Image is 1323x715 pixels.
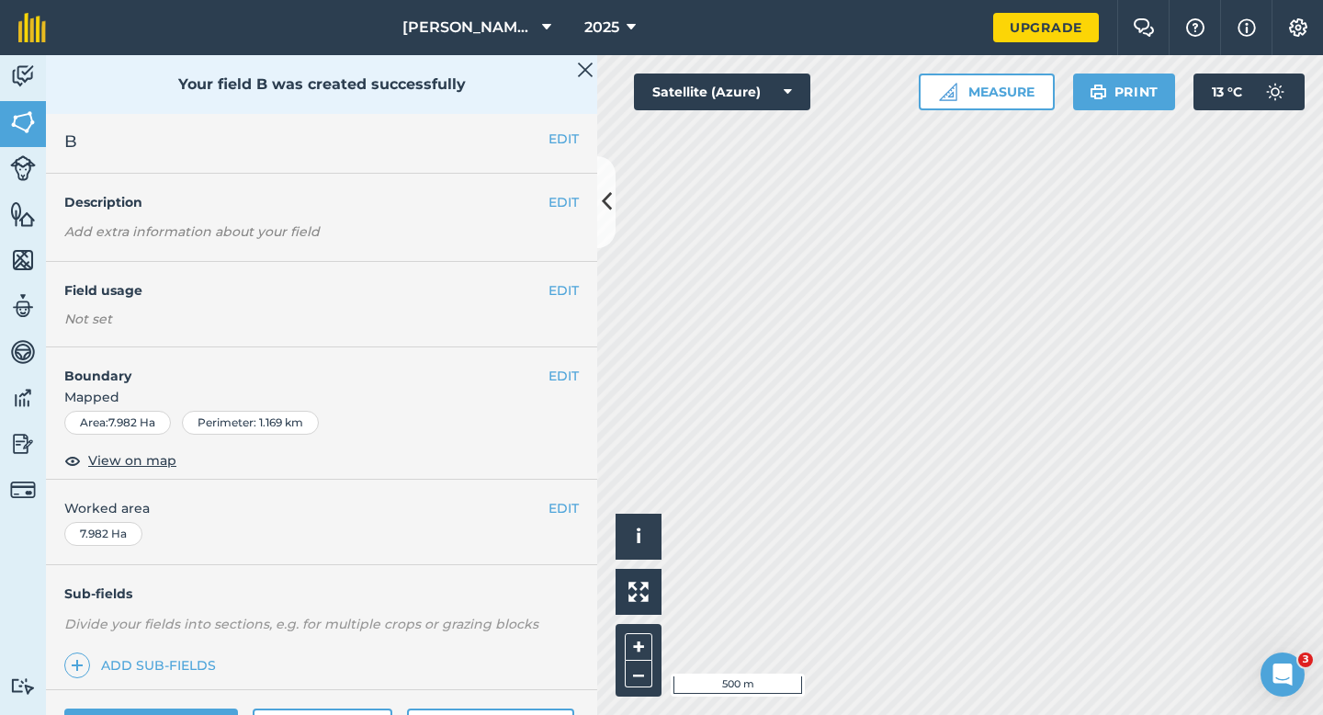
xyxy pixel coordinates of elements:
[64,310,579,328] div: Not set
[10,677,36,695] img: svg+xml;base64,PD94bWwgdmVyc2lvbj0iMS4wIiBlbmNvZGluZz0idXRmLTgiPz4KPCEtLSBHZW5lcmF0b3I6IEFkb2JlIE...
[10,430,36,458] img: svg+xml;base64,PD94bWwgdmVyc2lvbj0iMS4wIiBlbmNvZGluZz0idXRmLTgiPz4KPCEtLSBHZW5lcmF0b3I6IEFkb2JlIE...
[1184,18,1206,37] img: A question mark icon
[10,292,36,320] img: svg+xml;base64,PD94bWwgdmVyc2lvbj0iMS4wIiBlbmNvZGluZz0idXRmLTgiPz4KPCEtLSBHZW5lcmF0b3I6IEFkb2JlIE...
[548,280,579,301] button: EDIT
[10,338,36,366] img: svg+xml;base64,PD94bWwgdmVyc2lvbj0iMS4wIiBlbmNvZGluZz0idXRmLTgiPz4KPCEtLSBHZW5lcmF0b3I6IEFkb2JlIE...
[1261,653,1305,697] iframe: Intercom live chat
[548,366,579,386] button: EDIT
[10,62,36,90] img: svg+xml;base64,PD94bWwgdmVyc2lvbj0iMS4wIiBlbmNvZGluZz0idXRmLTgiPz4KPCEtLSBHZW5lcmF0b3I6IEFkb2JlIE...
[10,108,36,136] img: svg+xml;base64,PHN2ZyB4bWxucz0iaHR0cDovL3d3dy53My5vcmcvMjAwMC9zdmciIHdpZHRoPSI1NiIgaGVpZ2h0PSI2MC...
[64,522,142,546] div: 7.982 Ha
[10,155,36,181] img: svg+xml;base64,PD94bWwgdmVyc2lvbj0iMS4wIiBlbmNvZGluZz0idXRmLTgiPz4KPCEtLSBHZW5lcmF0b3I6IEFkb2JlIE...
[1090,81,1107,103] img: svg+xml;base64,PHN2ZyB4bWxucz0iaHR0cDovL3d3dy53My5vcmcvMjAwMC9zdmciIHdpZHRoPSIxOSIgaGVpZ2h0PSIyNC...
[1298,653,1313,667] span: 3
[46,347,548,386] h4: Boundary
[919,74,1055,110] button: Measure
[548,192,579,212] button: EDIT
[64,223,320,240] em: Add extra information about your field
[1212,74,1242,110] span: 13 ° C
[46,584,597,604] h4: Sub-fields
[71,654,84,676] img: svg+xml;base64,PHN2ZyB4bWxucz0iaHR0cDovL3d3dy53My5vcmcvMjAwMC9zdmciIHdpZHRoPSIxNCIgaGVpZ2h0PSIyNC...
[616,514,661,560] button: i
[1073,74,1176,110] button: Print
[46,55,597,114] div: Your field B was created successfully
[10,200,36,228] img: svg+xml;base64,PHN2ZyB4bWxucz0iaHR0cDovL3d3dy53My5vcmcvMjAwMC9zdmciIHdpZHRoPSI1NiIgaGVpZ2h0PSI2MC...
[18,13,46,42] img: fieldmargin Logo
[64,449,81,471] img: svg+xml;base64,PHN2ZyB4bWxucz0iaHR0cDovL3d3dy53My5vcmcvMjAwMC9zdmciIHdpZHRoPSIxOCIgaGVpZ2h0PSIyNC...
[628,582,649,602] img: Four arrows, one pointing top left, one top right, one bottom right and the last bottom left
[1133,18,1155,37] img: Two speech bubbles overlapping with the left bubble in the forefront
[939,83,957,101] img: Ruler icon
[64,129,77,154] span: B
[64,498,579,518] span: Worked area
[1287,18,1309,37] img: A cog icon
[64,411,171,435] div: Area : 7.982 Ha
[64,616,538,632] em: Divide your fields into sections, e.g. for multiple crops or grazing blocks
[548,498,579,518] button: EDIT
[993,13,1099,42] a: Upgrade
[636,525,641,548] span: i
[1257,74,1294,110] img: svg+xml;base64,PD94bWwgdmVyc2lvbj0iMS4wIiBlbmNvZGluZz0idXRmLTgiPz4KPCEtLSBHZW5lcmF0b3I6IEFkb2JlIE...
[10,384,36,412] img: svg+xml;base64,PD94bWwgdmVyc2lvbj0iMS4wIiBlbmNvZGluZz0idXRmLTgiPz4KPCEtLSBHZW5lcmF0b3I6IEFkb2JlIE...
[625,661,652,687] button: –
[1193,74,1305,110] button: 13 °C
[1238,17,1256,39] img: svg+xml;base64,PHN2ZyB4bWxucz0iaHR0cDovL3d3dy53My5vcmcvMjAwMC9zdmciIHdpZHRoPSIxNyIgaGVpZ2h0PSIxNy...
[10,246,36,274] img: svg+xml;base64,PHN2ZyB4bWxucz0iaHR0cDovL3d3dy53My5vcmcvMjAwMC9zdmciIHdpZHRoPSI1NiIgaGVpZ2h0PSI2MC...
[64,653,223,678] a: Add sub-fields
[577,59,594,81] img: svg+xml;base64,PHN2ZyB4bWxucz0iaHR0cDovL3d3dy53My5vcmcvMjAwMC9zdmciIHdpZHRoPSIyMiIgaGVpZ2h0PSIzMC...
[64,192,579,212] h4: Description
[625,633,652,661] button: +
[402,17,535,39] span: [PERSON_NAME] Farming LTD
[64,449,176,471] button: View on map
[10,477,36,503] img: svg+xml;base64,PD94bWwgdmVyc2lvbj0iMS4wIiBlbmNvZGluZz0idXRmLTgiPz4KPCEtLSBHZW5lcmF0b3I6IEFkb2JlIE...
[88,450,176,471] span: View on map
[46,387,597,407] span: Mapped
[182,411,319,435] div: Perimeter : 1.169 km
[634,74,810,110] button: Satellite (Azure)
[584,17,619,39] span: 2025
[64,280,548,301] h4: Field usage
[548,129,579,149] button: EDIT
